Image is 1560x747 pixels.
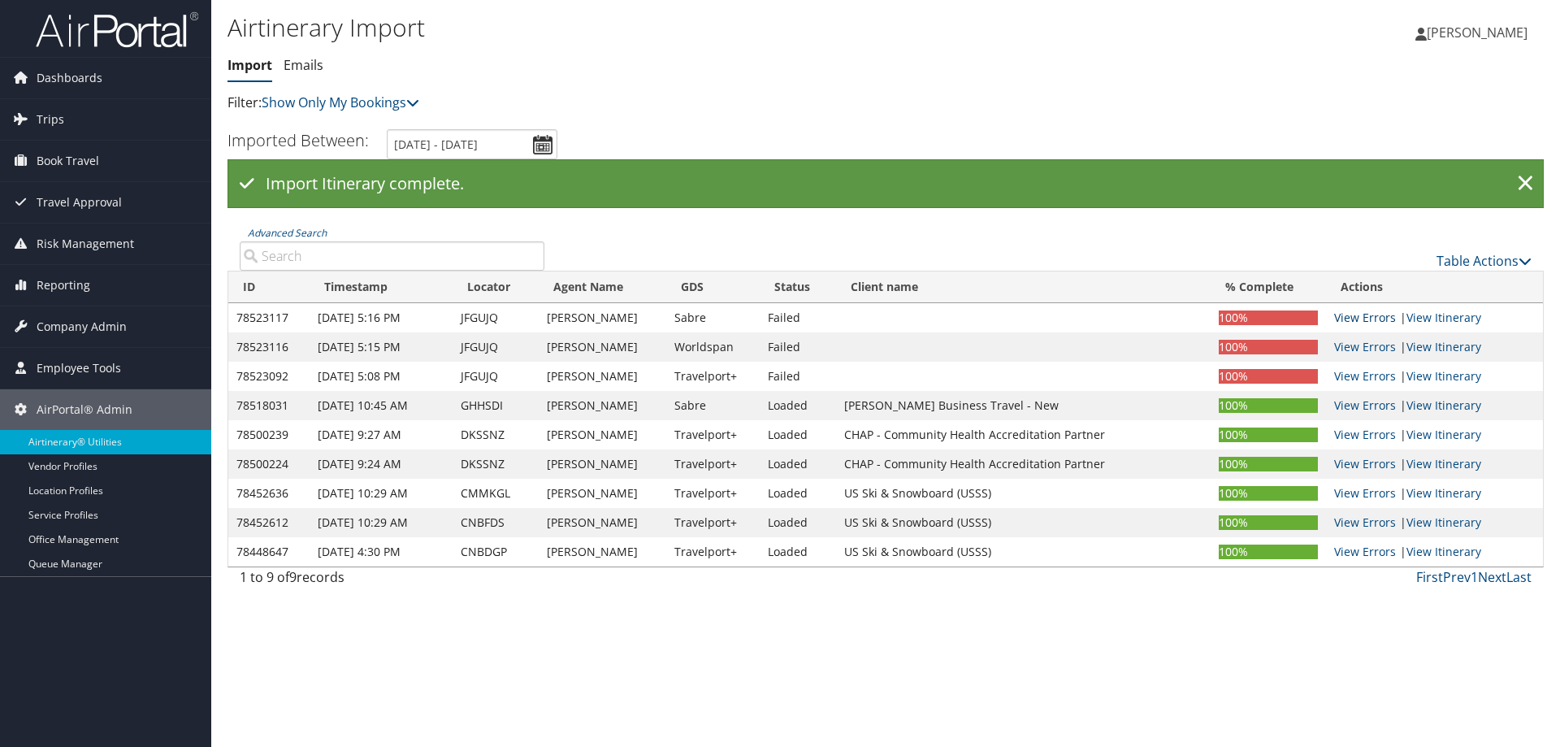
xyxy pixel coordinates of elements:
[37,58,102,98] span: Dashboards
[1334,456,1396,471] a: View errors
[836,508,1210,537] td: US Ski & Snowboard (USSS)
[228,391,310,420] td: 78518031
[1334,368,1396,384] a: View errors
[37,141,99,181] span: Book Travel
[1406,427,1481,442] a: View Itinerary Details
[1219,369,1318,384] div: 100%
[387,129,557,159] input: [DATE] - [DATE]
[1326,362,1543,391] td: |
[1406,544,1481,559] a: View Itinerary Details
[1326,332,1543,362] td: |
[310,391,453,420] td: [DATE] 10:45 AM
[227,159,1544,208] div: Import Itinerary complete.
[1334,544,1396,559] a: View errors
[1219,340,1318,354] div: 100%
[1406,339,1481,354] a: View Itinerary Details
[760,303,837,332] td: Failed
[240,567,544,595] div: 1 to 9 of records
[1219,311,1318,325] div: 100%
[228,508,310,537] td: 78452612
[310,450,453,479] td: [DATE] 9:24 AM
[666,479,760,508] td: Travelport+
[760,420,837,450] td: Loaded
[760,271,837,303] th: Status: activate to sort column ascending
[453,508,539,537] td: CNBFDS
[228,537,310,567] td: 78448647
[666,508,760,537] td: Travelport+
[310,332,453,362] td: [DATE] 5:15 PM
[760,508,837,537] td: Loaded
[1334,339,1396,354] a: View errors
[539,391,666,420] td: [PERSON_NAME]
[228,271,310,303] th: ID: activate to sort column ascending
[1326,420,1543,450] td: |
[453,479,539,508] td: CMMKGL
[1511,167,1540,200] a: ×
[666,450,760,479] td: Travelport+
[36,11,198,49] img: airportal-logo.png
[37,224,134,264] span: Risk Management
[228,332,310,362] td: 78523116
[836,420,1210,450] td: CHAP - Community Health Accreditation Partner
[1427,24,1527,41] span: [PERSON_NAME]
[310,362,453,391] td: [DATE] 5:08 PM
[1406,397,1481,413] a: View Itinerary Details
[453,450,539,479] td: DKSSNZ
[1219,398,1318,413] div: 100%
[1443,568,1471,586] a: Prev
[760,450,837,479] td: Loaded
[539,303,666,332] td: [PERSON_NAME]
[836,450,1210,479] td: CHAP - Community Health Accreditation Partner
[666,391,760,420] td: Sabre
[760,391,837,420] td: Loaded
[228,479,310,508] td: 78452636
[310,303,453,332] td: [DATE] 5:16 PM
[1406,485,1481,501] a: View Itinerary Details
[310,508,453,537] td: [DATE] 10:29 AM
[836,479,1210,508] td: US Ski & Snowboard (USSS)
[227,56,272,74] a: Import
[836,537,1210,567] td: US Ski & Snowboard (USSS)
[37,306,127,347] span: Company Admin
[1219,515,1318,530] div: 100%
[1326,508,1543,537] td: |
[284,56,323,74] a: Emails
[539,479,666,508] td: [PERSON_NAME]
[1506,568,1532,586] a: Last
[1406,368,1481,384] a: View Itinerary Details
[228,362,310,391] td: 78523092
[227,11,1105,45] h1: Airtinerary Import
[1334,515,1396,530] a: View errors
[262,93,419,111] a: Show Only My Bookings
[453,271,539,303] th: Locator: activate to sort column ascending
[1219,486,1318,501] div: 100%
[539,450,666,479] td: [PERSON_NAME]
[1219,457,1318,471] div: 100%
[1326,537,1543,567] td: |
[1326,391,1543,420] td: |
[1334,397,1396,413] a: View errors
[228,450,310,479] td: 78500224
[1334,310,1396,325] a: View errors
[1478,568,1506,586] a: Next
[539,420,666,450] td: [PERSON_NAME]
[539,271,666,303] th: Agent Name: activate to sort column ascending
[1326,303,1543,332] td: |
[37,99,64,140] span: Trips
[666,332,760,362] td: Worldspan
[453,362,539,391] td: JFGUJQ
[539,508,666,537] td: [PERSON_NAME]
[1326,450,1543,479] td: |
[310,479,453,508] td: [DATE] 10:29 AM
[1415,8,1544,57] a: [PERSON_NAME]
[666,537,760,567] td: Travelport+
[453,537,539,567] td: CNBDGP
[227,93,1105,114] p: Filter:
[1406,456,1481,471] a: View Itinerary Details
[248,226,327,240] a: Advanced Search
[760,479,837,508] td: Loaded
[1334,427,1396,442] a: View errors
[666,303,760,332] td: Sabre
[453,332,539,362] td: JFGUJQ
[1334,485,1396,501] a: View errors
